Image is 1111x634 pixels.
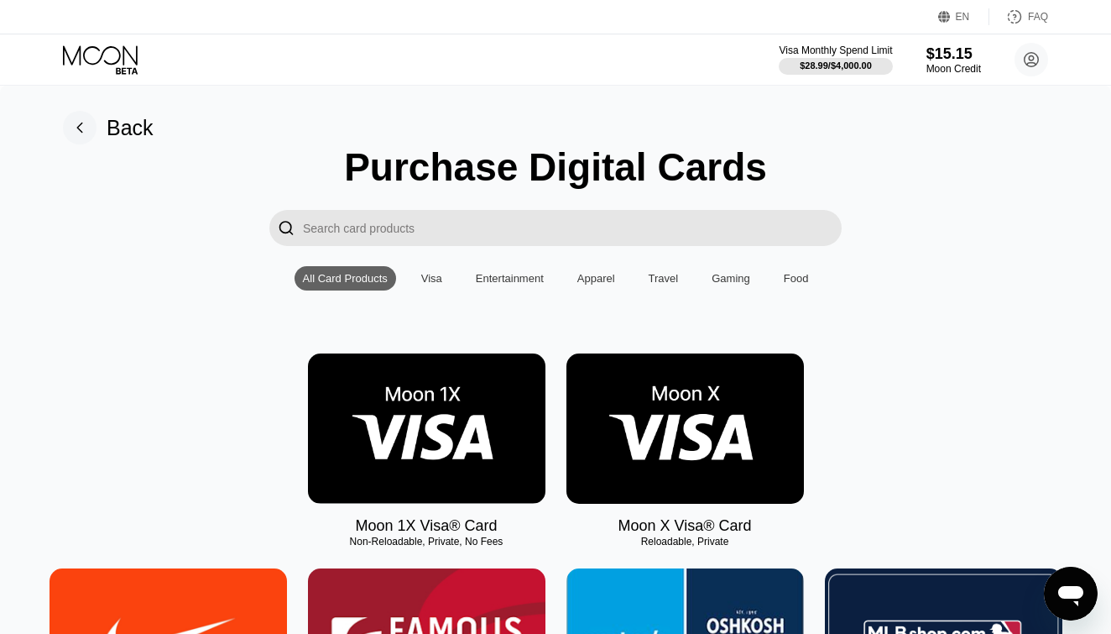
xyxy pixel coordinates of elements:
[269,210,303,246] div: 
[308,536,545,548] div: Non-Reloadable, Private, No Fees
[640,266,687,291] div: Travel
[278,218,295,238] div: 
[775,266,817,291] div: Food
[107,116,154,140] div: Back
[1044,567,1098,621] iframe: Button to launch messaging window
[779,45,892,56] div: Visa Monthly Spend Limit
[63,111,154,144] div: Back
[938,8,989,25] div: EN
[800,60,872,71] div: $28.99 / $4,000.00
[712,272,750,285] div: Gaming
[413,266,451,291] div: Visa
[779,45,892,75] div: Visa Monthly Spend Limit$28.99/$4,000.00
[926,45,981,75] div: $15.15Moon Credit
[784,272,809,285] div: Food
[476,272,544,285] div: Entertainment
[649,272,679,285] div: Travel
[926,63,981,75] div: Moon Credit
[1028,11,1048,23] div: FAQ
[303,210,842,246] input: Search card products
[344,144,767,190] div: Purchase Digital Cards
[421,272,442,285] div: Visa
[467,266,552,291] div: Entertainment
[956,11,970,23] div: EN
[569,266,623,291] div: Apparel
[989,8,1048,25] div: FAQ
[577,272,615,285] div: Apparel
[295,266,396,291] div: All Card Products
[618,517,751,535] div: Moon X Visa® Card
[355,517,497,535] div: Moon 1X Visa® Card
[566,536,804,548] div: Reloadable, Private
[703,266,759,291] div: Gaming
[303,272,388,285] div: All Card Products
[926,45,981,63] div: $15.15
